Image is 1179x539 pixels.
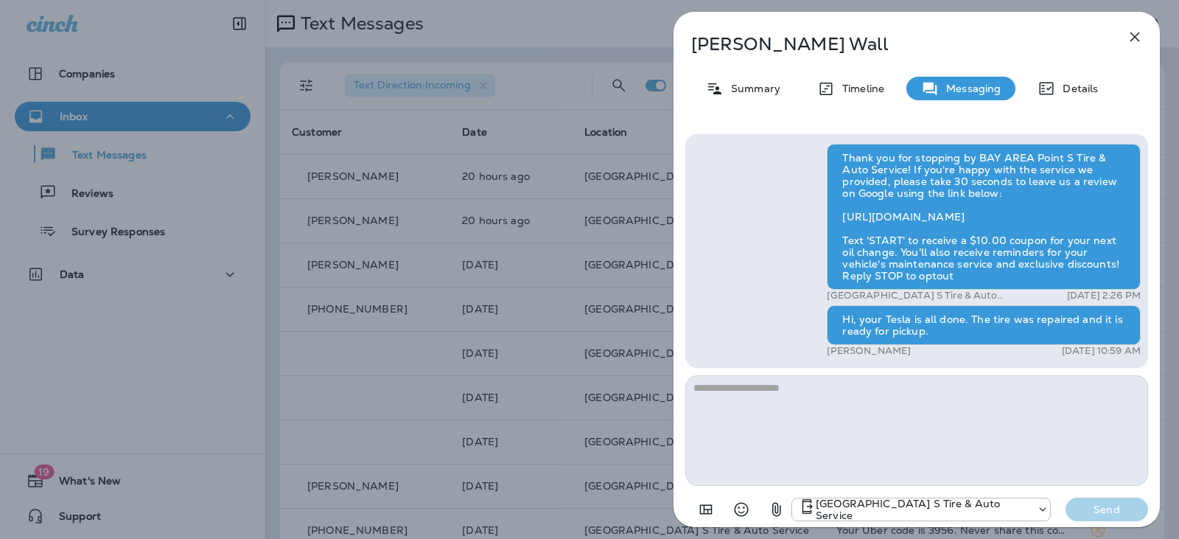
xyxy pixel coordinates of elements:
div: +1 (410) 437-4404 [792,498,1050,521]
p: [PERSON_NAME] [827,345,911,357]
p: Timeline [835,83,884,94]
p: Summary [724,83,780,94]
p: [DATE] 2:26 PM [1067,290,1141,302]
button: Select an emoji [727,495,756,524]
p: [GEOGRAPHIC_DATA] S Tire & Auto Service [827,290,1015,302]
div: Hi, your Tesla is all done. The tire was repaired and it is ready for pickup. [827,305,1141,345]
button: Add in a premade template [691,495,721,524]
div: Thank you for stopping by BAY AREA Point S Tire & Auto Service! If you're happy with the service ... [827,144,1141,290]
p: [GEOGRAPHIC_DATA] S Tire & Auto Service [816,498,1029,521]
p: [PERSON_NAME] Wall [691,34,1094,55]
p: [DATE] 10:59 AM [1062,345,1141,357]
p: Messaging [939,83,1001,94]
p: Details [1055,83,1098,94]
